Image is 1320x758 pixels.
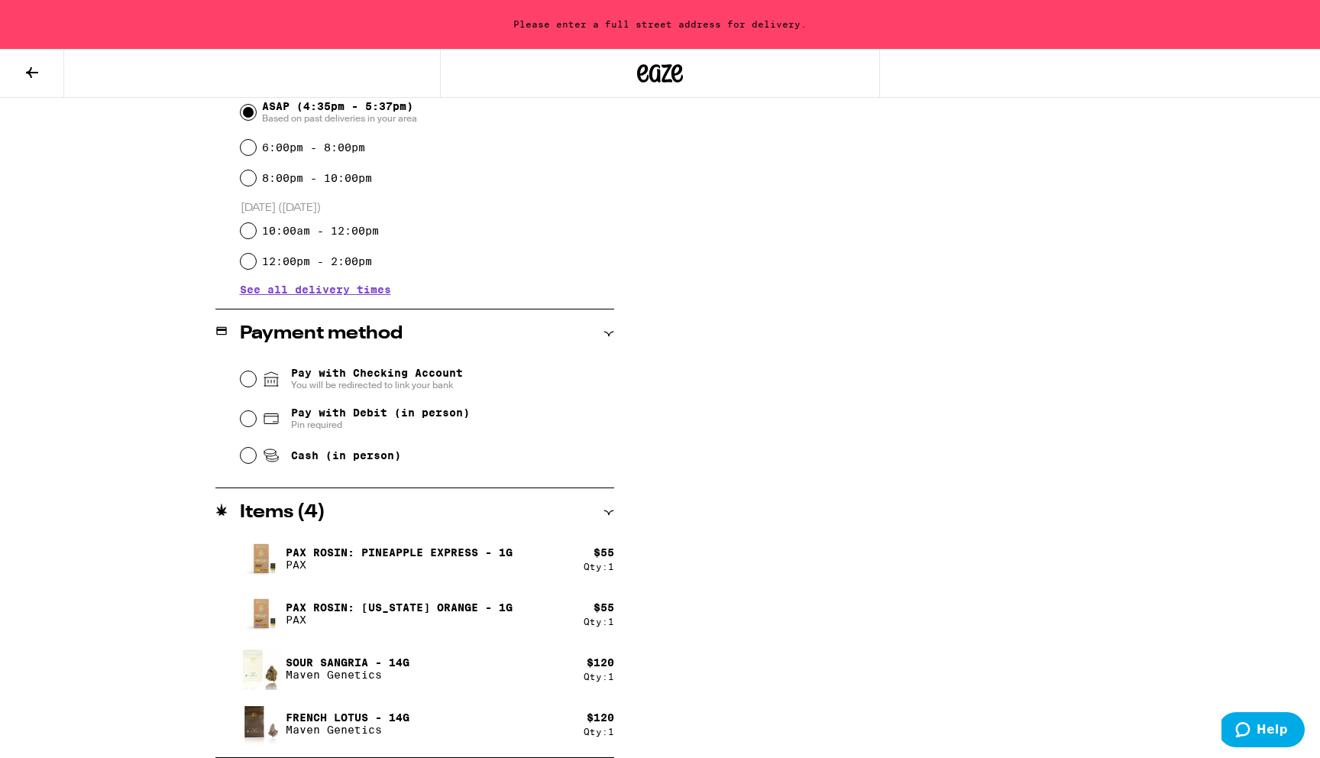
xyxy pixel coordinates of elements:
[262,141,365,154] label: 6:00pm - 8:00pm
[291,367,463,391] span: Pay with Checking Account
[240,504,325,522] h2: Items ( 4 )
[240,592,283,635] img: PAX Rosin: California Orange - 1g
[1221,712,1305,750] iframe: Opens a widget where you can find more information
[262,255,372,267] label: 12:00pm - 2:00pm
[584,727,614,737] div: Qty: 1
[262,172,372,184] label: 8:00pm - 10:00pm
[286,601,513,614] p: PAX Rosin: [US_STATE] Orange - 1g
[286,559,513,571] p: PAX
[240,647,283,690] img: Sour Sangria - 14g
[587,711,614,724] div: $ 120
[291,407,470,419] span: Pay with Debit (in person)
[286,656,409,669] p: Sour Sangria - 14g
[286,614,513,626] p: PAX
[584,617,614,627] div: Qty: 1
[291,449,401,462] span: Cash (in person)
[584,672,614,682] div: Qty: 1
[241,201,614,215] p: [DATE] ([DATE])
[286,546,513,559] p: PAX Rosin: Pineapple Express - 1g
[587,656,614,669] div: $ 120
[594,601,614,614] div: $ 55
[240,325,403,343] h2: Payment method
[240,284,391,295] button: See all delivery times
[594,546,614,559] div: $ 55
[262,100,417,125] span: ASAP (4:35pm - 5:37pm)
[262,112,417,125] span: Based on past deliveries in your area
[584,562,614,572] div: Qty: 1
[286,711,409,724] p: French Lotus - 14g
[291,419,470,431] span: Pin required
[240,702,283,745] img: French Lotus - 14g
[240,537,283,580] img: PAX Rosin: Pineapple Express - 1g
[286,669,409,681] p: Maven Genetics
[262,225,379,237] label: 10:00am - 12:00pm
[291,379,463,391] span: You will be redirected to link your bank
[286,724,409,736] p: Maven Genetics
